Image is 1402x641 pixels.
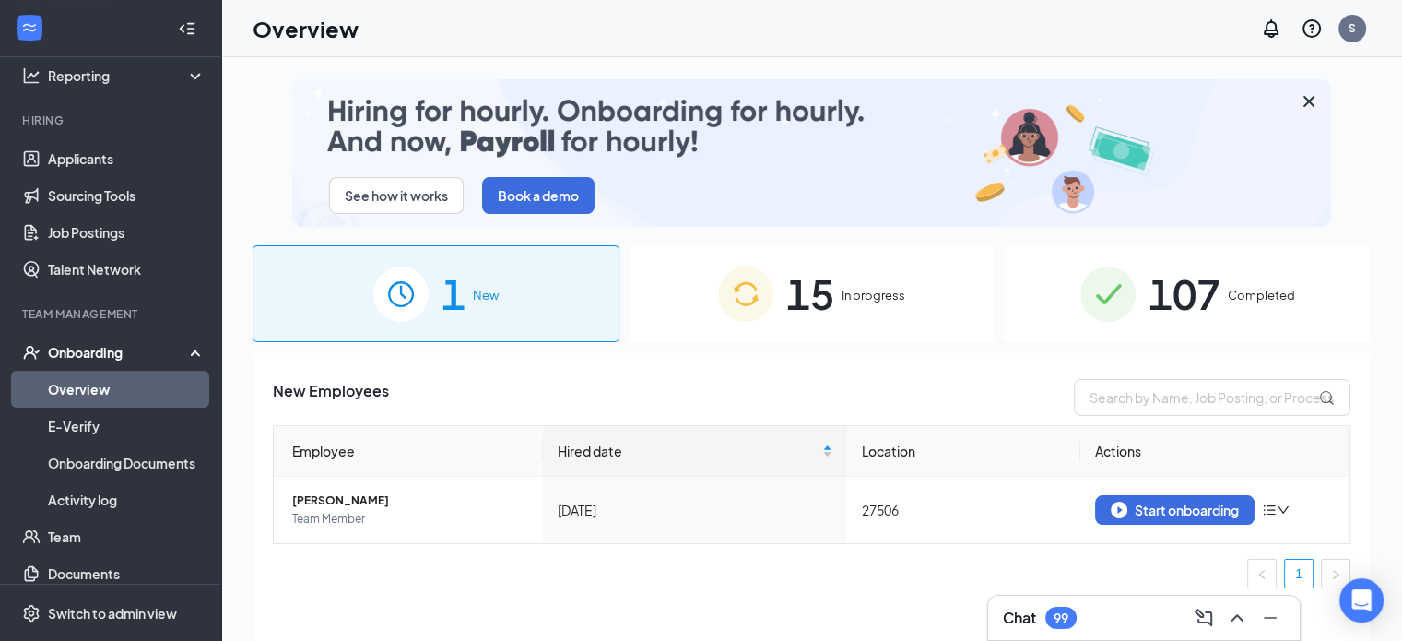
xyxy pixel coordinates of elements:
a: Job Postings [48,214,206,251]
svg: Notifications [1260,18,1282,40]
span: [PERSON_NAME] [292,492,528,510]
button: Book a demo [482,177,595,214]
button: right [1321,559,1350,588]
a: Overview [48,371,206,408]
a: Applicants [48,140,206,177]
svg: ChevronUp [1226,607,1248,629]
svg: Analysis [22,66,41,85]
span: down [1277,504,1290,516]
div: Open Intercom Messenger [1339,578,1384,623]
li: Previous Page [1247,559,1277,588]
svg: WorkstreamLogo [20,18,39,37]
span: 15 [786,262,834,326]
svg: QuestionInfo [1301,18,1323,40]
button: Minimize [1255,603,1285,633]
th: Location [847,426,1081,477]
a: Team [48,518,206,555]
a: E-Verify [48,408,206,445]
span: New [473,286,499,304]
h3: Chat [1003,608,1036,628]
svg: Settings [22,604,41,623]
span: Completed [1228,286,1295,304]
div: Onboarding [48,343,190,362]
div: 99 [1054,611,1068,626]
span: left [1256,569,1267,580]
div: Switch to admin view [48,604,177,623]
span: 1 [442,262,465,326]
span: Team Member [292,510,528,528]
button: left [1247,559,1277,588]
a: Documents [48,555,206,592]
a: Sourcing Tools [48,177,206,214]
span: In progress [842,286,905,304]
div: Team Management [22,306,202,322]
a: Talent Network [48,251,206,288]
h1: Overview [253,13,359,44]
svg: Minimize [1259,607,1281,629]
span: Hired date [558,441,819,461]
svg: Cross [1298,90,1320,113]
li: Next Page [1321,559,1350,588]
div: [DATE] [558,500,832,520]
th: Actions [1080,426,1349,477]
input: Search by Name, Job Posting, or Process [1074,379,1350,416]
svg: Collapse [178,19,196,38]
span: bars [1262,503,1277,517]
a: 1 [1285,560,1313,588]
button: Start onboarding [1095,495,1255,525]
svg: ComposeMessage [1193,607,1215,629]
span: New Employees [273,379,389,416]
div: Start onboarding [1111,502,1239,518]
a: Activity log [48,481,206,518]
button: ComposeMessage [1189,603,1219,633]
span: right [1330,569,1341,580]
th: Employee [274,426,543,477]
span: 107 [1149,262,1220,326]
a: Onboarding Documents [48,445,206,481]
div: S [1349,20,1356,36]
img: payroll-small.gif [292,79,1331,227]
li: 1 [1284,559,1314,588]
div: Reporting [48,66,206,85]
button: ChevronUp [1222,603,1252,633]
button: See how it works [329,177,464,214]
svg: UserCheck [22,343,41,362]
td: 27506 [847,477,1081,543]
div: Hiring [22,113,202,128]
